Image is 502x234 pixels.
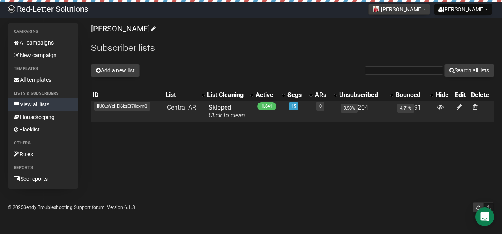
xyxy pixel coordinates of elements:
div: Delete [471,91,493,99]
a: See reports [8,173,78,185]
li: Lists & subscribers [8,89,78,98]
a: Housekeeping [8,111,78,123]
button: [PERSON_NAME] [368,4,430,15]
li: Reports [8,163,78,173]
p: © 2025 | | | Version 6.1.3 [8,203,135,212]
span: 1,841 [257,102,276,110]
button: Search all lists [444,64,494,77]
li: Templates [8,64,78,74]
span: 9.98% [341,104,358,113]
div: Segs [287,91,306,99]
li: Campaigns [8,27,78,36]
div: Edit [455,91,468,99]
div: List Cleaning [207,91,246,99]
a: 0 [319,104,322,109]
a: All templates [8,74,78,86]
th: Active: No sort applied, activate to apply an ascending sort [254,90,286,101]
a: Sendy [24,205,36,210]
div: Bounced [396,91,426,99]
th: ARs: No sort applied, activate to apply an ascending sort [313,90,338,101]
a: Troubleshooting [38,205,73,210]
a: Blacklist [8,123,78,136]
th: Edit: No sort applied, sorting is disabled [453,90,469,101]
th: Bounced: No sort applied, activate to apply an ascending sort [394,90,434,101]
th: Hide: No sort applied, sorting is disabled [434,90,453,101]
td: 204 [338,101,394,122]
span: 4.71% [397,104,414,113]
a: [PERSON_NAME] [91,24,155,33]
a: View all lists [8,98,78,111]
a: New campaign [8,49,78,61]
th: Unsubscribed: No sort applied, activate to apply an ascending sort [338,90,394,101]
th: Segs: No sort applied, activate to apply an ascending sort [286,90,313,101]
a: Central AR [167,104,196,111]
td: 91 [394,101,434,122]
th: List: No sort applied, activate to apply an ascending sort [164,90,206,101]
div: ARs [315,91,330,99]
a: Rules [8,148,78,160]
div: ID [93,91,162,99]
a: All campaigns [8,36,78,49]
th: ID: No sort applied, sorting is disabled [91,90,164,101]
div: Hide [436,91,451,99]
a: Click to clean [209,112,245,119]
div: Active [256,91,278,99]
span: IlUCLxYxHEi6ksEf70exmQ [94,102,150,111]
div: Unsubscribed [339,91,386,99]
a: Support forum [74,205,105,210]
span: Skipped [209,104,245,119]
th: List Cleaning: No sort applied, activate to apply an ascending sort [206,90,254,101]
img: 100.jpg [373,6,379,12]
div: List [166,91,198,99]
a: 15 [291,104,296,109]
h2: Subscriber lists [91,41,494,55]
img: 983279c4004ba0864fc8a668c650e103 [8,5,15,13]
th: Delete: No sort applied, sorting is disabled [469,90,494,101]
li: Others [8,139,78,148]
div: Open Intercom Messenger [475,207,494,226]
button: [PERSON_NAME] [434,4,492,15]
button: Add a new list [91,64,140,77]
